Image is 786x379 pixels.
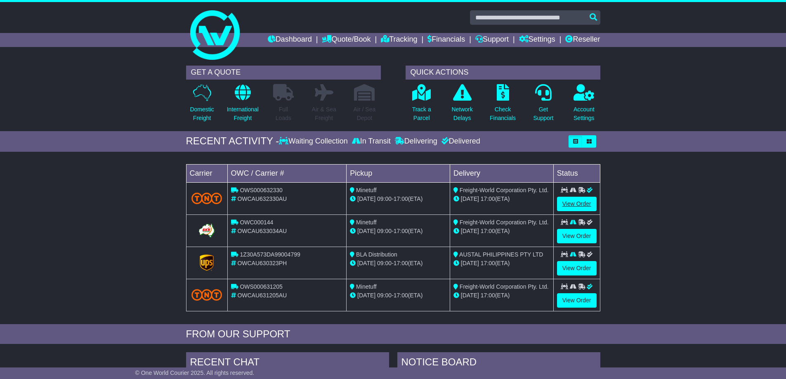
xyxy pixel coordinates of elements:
span: OWCAU632330AU [237,195,287,202]
p: Full Loads [273,105,294,122]
span: 17:00 [394,292,408,299]
div: FROM OUR SUPPORT [186,328,600,340]
img: GetCarrierServiceLogo [200,254,214,271]
span: [DATE] [461,195,479,202]
span: OWCAU631205AU [237,292,287,299]
span: OWCAU630323PH [237,260,287,266]
a: View Order [557,229,597,243]
span: 17:00 [481,195,495,202]
span: Minetuff [356,219,377,226]
a: Dashboard [268,33,312,47]
img: TNT_Domestic.png [191,193,222,204]
span: 09:00 [377,195,392,202]
span: 17:00 [481,228,495,234]
a: View Order [557,261,597,275]
a: InternationalFreight [227,84,259,127]
a: AccountSettings [573,84,595,127]
img: TNT_Domestic.png [191,289,222,300]
img: GetCarrierServiceLogo [197,222,216,239]
div: - (ETA) [350,195,446,203]
div: Delivered [439,137,480,146]
td: Carrier [186,164,227,182]
span: Freight-World Corporation Pty. Ltd. [460,219,549,226]
p: Track a Parcel [412,105,431,122]
span: Minetuff [356,283,377,290]
div: - (ETA) [350,259,446,268]
td: Delivery [450,164,553,182]
div: (ETA) [453,291,550,300]
div: NOTICE BOARD [397,352,600,374]
span: Minetuff [356,187,377,193]
div: RECENT ACTIVITY - [186,135,279,147]
div: GET A QUOTE [186,66,381,80]
a: CheckFinancials [489,84,516,127]
div: - (ETA) [350,291,446,300]
span: 17:00 [481,292,495,299]
span: AUSTAL PHILIPPINES PTY LTD [459,251,543,258]
span: OWS000632330 [240,187,283,193]
span: 09:00 [377,260,392,266]
p: Check Financials [490,105,516,122]
a: Settings [519,33,555,47]
span: Freight-World Corporation Pty. Ltd. [460,187,549,193]
p: Network Delays [451,105,472,122]
span: [DATE] [357,228,375,234]
a: View Order [557,293,597,308]
span: 1Z30A573DA99004799 [240,251,300,258]
a: Tracking [381,33,417,47]
span: [DATE] [357,195,375,202]
span: Freight-World Corporation Pty. Ltd. [460,283,549,290]
a: Reseller [565,33,600,47]
span: 17:00 [481,260,495,266]
p: Account Settings [574,105,595,122]
span: 17:00 [394,228,408,234]
span: [DATE] [461,228,479,234]
span: [DATE] [357,292,375,299]
div: (ETA) [453,227,550,235]
p: Air & Sea Freight [312,105,336,122]
a: NetworkDelays [451,84,473,127]
div: - (ETA) [350,227,446,235]
p: Get Support [533,105,553,122]
a: Financials [427,33,465,47]
span: BLA Distribution [356,251,397,258]
div: (ETA) [453,259,550,268]
span: [DATE] [461,292,479,299]
span: 09:00 [377,292,392,299]
div: Delivering [393,137,439,146]
span: OWC000144 [240,219,273,226]
div: QUICK ACTIONS [406,66,600,80]
div: (ETA) [453,195,550,203]
span: 09:00 [377,228,392,234]
p: Domestic Freight [190,105,214,122]
p: International Freight [227,105,259,122]
a: DomesticFreight [189,84,214,127]
p: Air / Sea Depot [354,105,376,122]
span: [DATE] [461,260,479,266]
span: 17:00 [394,260,408,266]
td: Status [553,164,600,182]
a: GetSupport [533,84,554,127]
div: In Transit [350,137,393,146]
a: View Order [557,197,597,211]
span: OWCAU633034AU [237,228,287,234]
span: 17:00 [394,195,408,202]
span: [DATE] [357,260,375,266]
td: Pickup [347,164,450,182]
div: Waiting Collection [279,137,349,146]
td: OWC / Carrier # [227,164,347,182]
span: © One World Courier 2025. All rights reserved. [135,370,255,376]
span: OWS000631205 [240,283,283,290]
a: Track aParcel [412,84,432,127]
a: Support [475,33,509,47]
a: Quote/Book [322,33,371,47]
div: RECENT CHAT [186,352,389,374]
